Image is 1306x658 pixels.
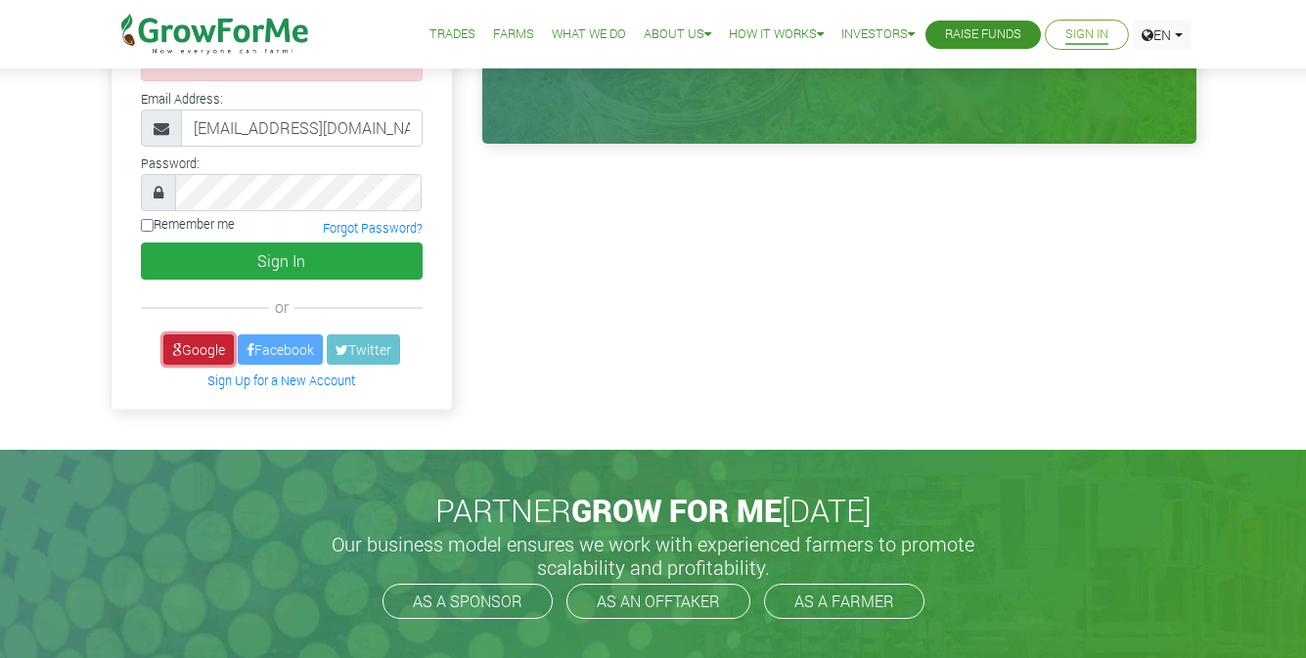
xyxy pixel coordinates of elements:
a: Raise Funds [945,24,1021,45]
a: Sign In [1065,24,1108,45]
label: Password: [141,154,200,173]
label: Email Address: [141,90,223,109]
a: Investors [841,24,915,45]
a: Trades [429,24,475,45]
a: Forgot Password? [323,220,423,236]
a: AS A FARMER [764,584,924,619]
a: AS A SPONSOR [383,584,553,619]
div: or [141,295,423,319]
a: What We Do [552,24,626,45]
a: Google [163,334,234,365]
h2: PARTNER [DATE] [118,492,1189,529]
h5: Our business model ensures we work with experienced farmers to promote scalability and profitabil... [311,532,996,579]
a: AS AN OFFTAKER [566,584,750,619]
a: Sign Up for a New Account [207,373,355,388]
span: GROW FOR ME [571,489,782,531]
label: Remember me [141,215,235,234]
a: About Us [644,24,711,45]
a: Farms [493,24,534,45]
input: Remember me [141,219,154,232]
button: Sign In [141,242,423,280]
a: EN [1133,20,1192,50]
input: Email Address [181,110,423,147]
a: How it Works [729,24,824,45]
